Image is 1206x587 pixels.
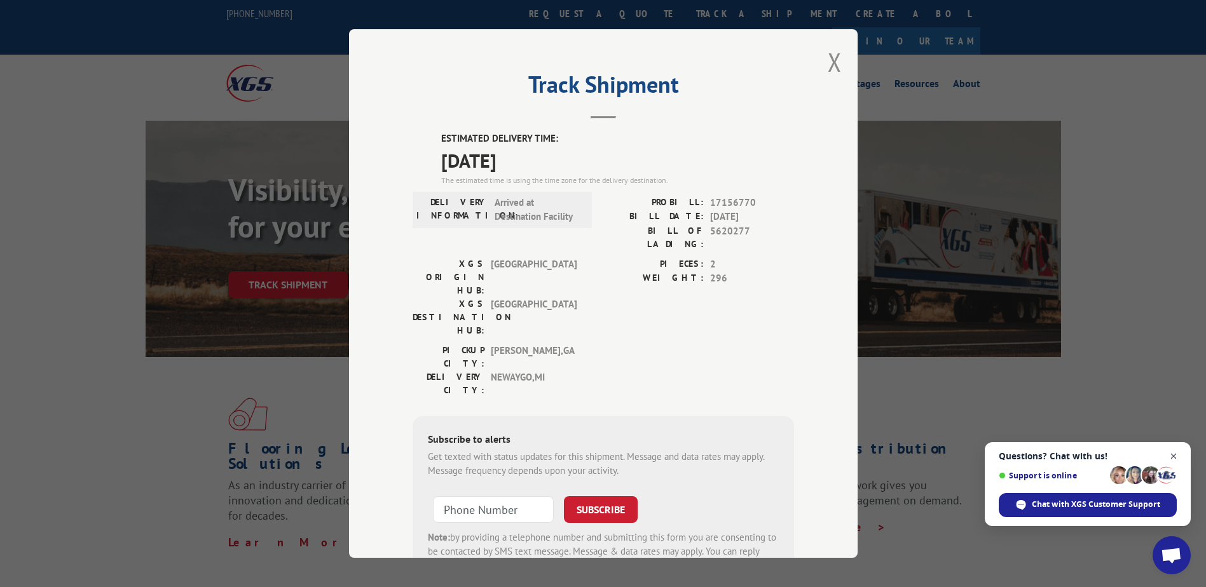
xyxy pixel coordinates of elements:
span: Arrived at Destination Facility [495,196,580,224]
div: Open chat [1153,536,1191,574]
label: PICKUP CITY: [413,344,484,370]
label: DELIVERY CITY: [413,370,484,397]
span: Chat with XGS Customer Support [1032,499,1160,510]
span: 296 [710,271,794,286]
button: SUBSCRIBE [564,496,638,523]
span: [PERSON_NAME] , GA [491,344,577,370]
span: [DATE] [710,210,794,224]
span: [DATE] [441,146,794,175]
label: BILL DATE: [603,210,704,224]
span: 5620277 [710,224,794,251]
input: Phone Number [433,496,554,523]
div: Get texted with status updates for this shipment. Message and data rates may apply. Message frequ... [428,450,779,478]
span: 2 [710,257,794,272]
span: Support is online [999,471,1106,480]
div: Chat with XGS Customer Support [999,493,1177,517]
span: NEWAYGO , MI [491,370,577,397]
span: Close chat [1166,449,1182,464]
div: by providing a telephone number and submitting this form you are consenting to be contacted by SM... [428,530,779,574]
button: Close modal [828,45,842,79]
strong: Note: [428,531,450,543]
label: DELIVERY INFORMATION: [416,196,488,224]
span: 17156770 [710,196,794,210]
div: Subscribe to alerts [428,431,779,450]
h2: Track Shipment [413,76,794,100]
label: PROBILL: [603,196,704,210]
span: [GEOGRAPHIC_DATA] [491,257,577,297]
label: XGS ORIGIN HUB: [413,257,484,297]
label: XGS DESTINATION HUB: [413,297,484,337]
label: ESTIMATED DELIVERY TIME: [441,132,794,146]
label: PIECES: [603,257,704,272]
span: Questions? Chat with us! [999,451,1177,461]
label: BILL OF LADING: [603,224,704,251]
label: WEIGHT: [603,271,704,286]
span: [GEOGRAPHIC_DATA] [491,297,577,337]
div: The estimated time is using the time zone for the delivery destination. [441,175,794,186]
